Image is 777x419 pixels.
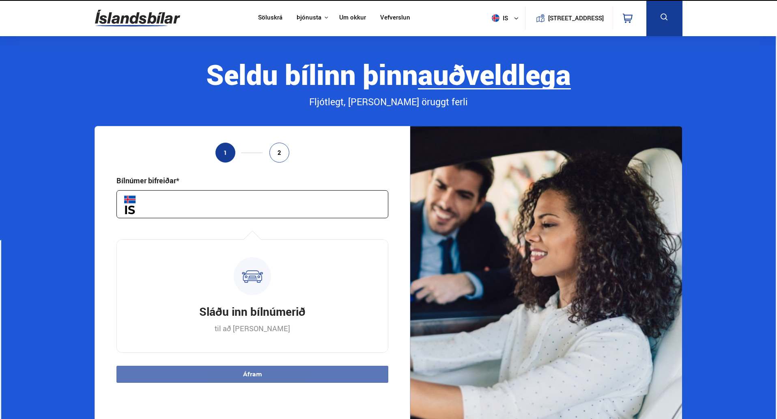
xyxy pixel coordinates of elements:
a: Um okkur [339,14,366,22]
div: Fljótlegt, [PERSON_NAME] öruggt ferli [95,95,682,109]
p: til að [PERSON_NAME] [215,323,290,333]
div: Seldu bílinn þinn [95,59,682,89]
span: is [489,14,509,22]
b: auðveldlega [418,55,571,93]
a: Vefverslun [380,14,410,22]
button: Þjónusta [297,14,321,22]
a: Söluskrá [258,14,282,22]
div: Bílnúmer bifreiðar* [116,176,179,185]
a: [STREET_ADDRESS] [529,7,608,30]
button: [STREET_ADDRESS] [551,15,601,22]
button: Áfram [116,366,388,383]
img: G0Ugv5HjCgRt.svg [95,5,180,31]
h3: Sláðu inn bílnúmerið [199,304,306,319]
img: svg+xml;base64,PHN2ZyB4bWxucz0iaHR0cDovL3d3dy53My5vcmcvMjAwMC9zdmciIHdpZHRoPSI1MTIiIGhlaWdodD0iNT... [492,14,499,22]
span: 1 [224,149,227,156]
button: is [489,6,525,30]
span: 2 [278,149,281,156]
